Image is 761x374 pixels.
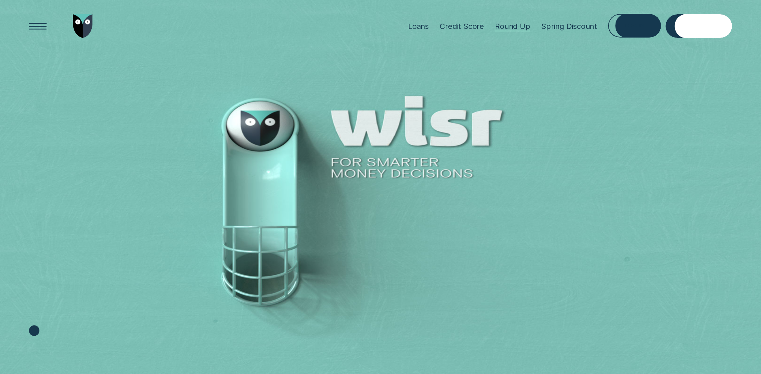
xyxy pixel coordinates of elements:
[440,22,484,31] div: Credit Score
[26,14,50,38] button: Open Menu
[408,22,429,31] div: Loans
[666,14,732,38] a: Get Estimate
[608,14,661,38] button: Log in
[541,22,597,31] div: Spring Discount
[495,22,530,31] div: Round Up
[73,14,93,38] img: Wisr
